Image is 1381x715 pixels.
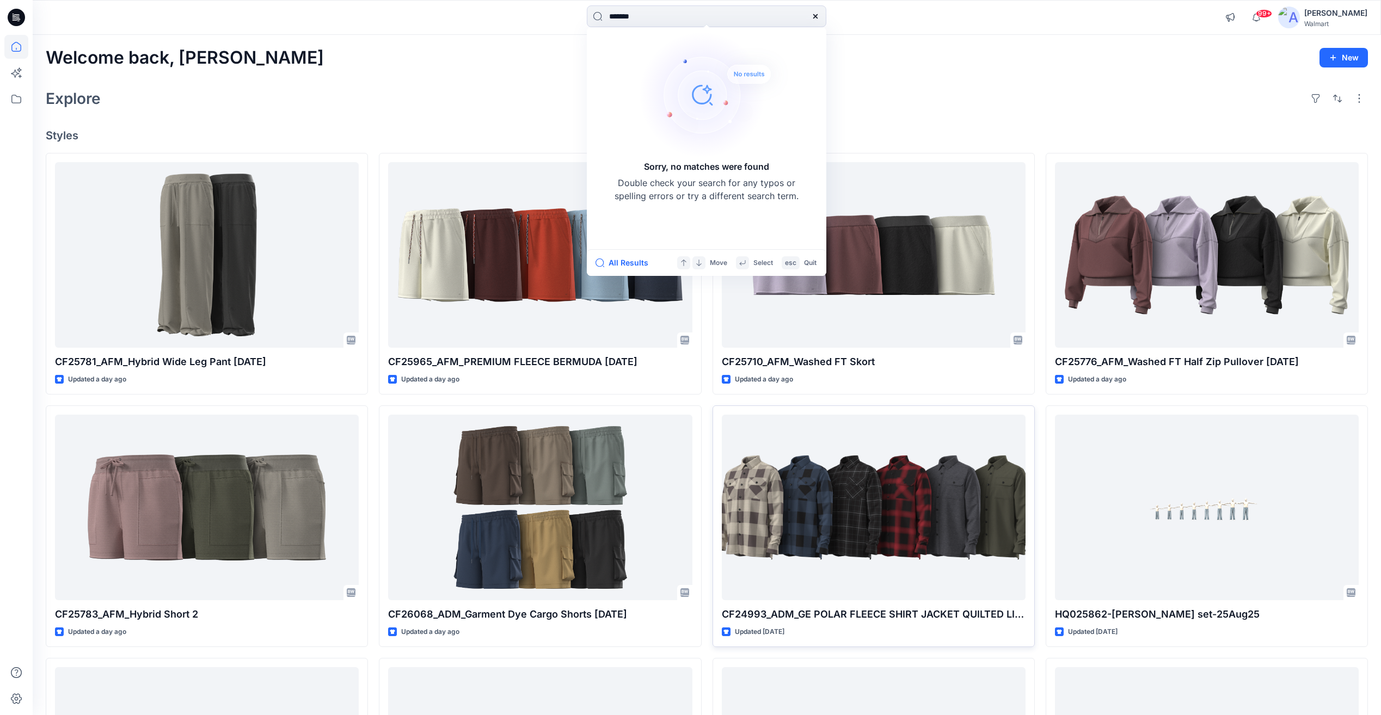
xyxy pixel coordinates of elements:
[68,626,126,638] p: Updated a day ago
[388,162,692,348] a: CF25965_AFM_PREMIUM FLEECE BERMUDA 24JUL25
[46,129,1368,142] h4: Styles
[722,354,1026,369] p: CF25710_AFM_Washed FT Skort
[1256,9,1272,18] span: 99+
[68,374,126,385] p: Updated a day ago
[1319,48,1368,67] button: New
[1304,20,1367,28] div: Walmart
[1055,415,1359,600] a: HQ025862-BAGGY DENIM JEAN-Size set-25Aug25
[804,257,817,269] p: Quit
[753,257,773,269] p: Select
[722,162,1026,348] a: CF25710_AFM_Washed FT Skort
[596,256,655,269] button: All Results
[46,90,101,107] h2: Explore
[55,607,359,622] p: CF25783_AFM_Hybrid Short 2
[55,354,359,369] p: CF25781_AFM_Hybrid Wide Leg Pant [DATE]
[401,374,459,385] p: Updated a day ago
[1055,354,1359,369] p: CF25776_AFM_Washed FT Half Zip Pullover [DATE]
[722,607,1026,622] p: CF24993_ADM_GE POLAR FLEECE SHIRT JACKET QUILTED LINING
[614,176,799,202] p: Double check your search for any typos or spelling errors or try a different search term.
[722,415,1026,600] a: CF24993_ADM_GE POLAR FLEECE SHIRT JACKET QUILTED LINING
[785,257,796,269] p: esc
[1278,7,1300,28] img: avatar
[55,162,359,348] a: CF25781_AFM_Hybrid Wide Leg Pant 24JUL25
[644,160,769,173] h5: Sorry, no matches were found
[1068,374,1126,385] p: Updated a day ago
[735,374,793,385] p: Updated a day ago
[55,415,359,600] a: CF25783_AFM_Hybrid Short 2
[1304,7,1367,20] div: [PERSON_NAME]
[388,415,692,600] a: CF26068_ADM_Garment Dye Cargo Shorts 28AUG25
[735,626,784,638] p: Updated [DATE]
[1055,607,1359,622] p: HQ025862-[PERSON_NAME] set-25Aug25
[401,626,459,638] p: Updated a day ago
[46,48,324,68] h2: Welcome back, [PERSON_NAME]
[388,354,692,369] p: CF25965_AFM_PREMIUM FLEECE BERMUDA [DATE]
[639,29,791,160] img: Sorry, no matches were found
[1055,162,1359,348] a: CF25776_AFM_Washed FT Half Zip Pullover 26JUL25
[1068,626,1118,638] p: Updated [DATE]
[710,257,727,269] p: Move
[388,607,692,622] p: CF26068_ADM_Garment Dye Cargo Shorts [DATE]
